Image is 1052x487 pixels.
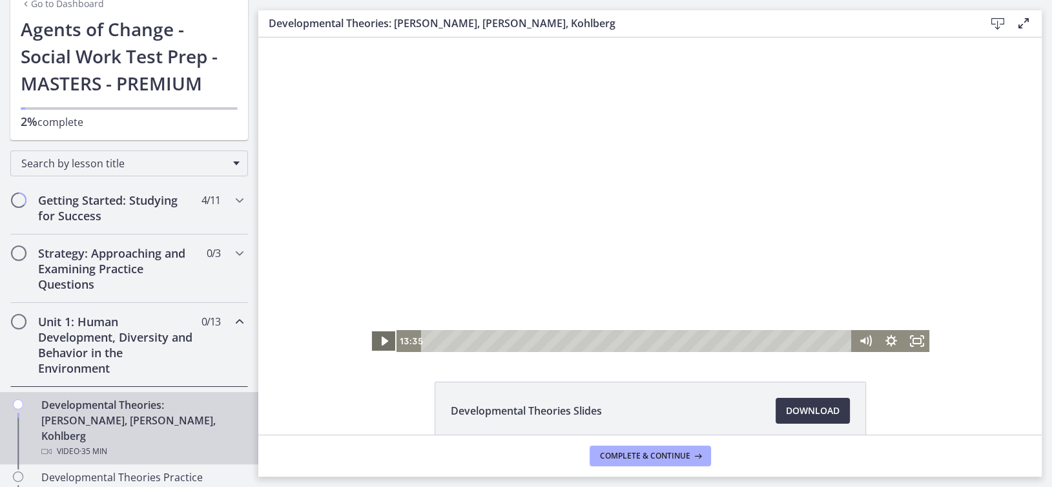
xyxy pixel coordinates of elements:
span: Complete & continue [600,451,690,461]
h2: Unit 1: Human Development, Diversity and Behavior in the Environment [38,314,196,376]
button: Mute [593,293,619,315]
span: 0 / 3 [207,245,220,261]
span: Search by lesson title [21,156,227,171]
p: complete [21,114,238,130]
button: Complete & continue [590,446,711,466]
span: 4 / 11 [201,192,220,208]
a: Download [776,398,850,424]
div: Search by lesson title [10,150,248,176]
span: Download [786,403,840,419]
span: Developmental Theories Slides [451,403,602,419]
button: Show settings menu [619,293,645,315]
iframe: Video Lesson [258,37,1042,352]
h1: Agents of Change - Social Work Test Prep - MASTERS - PREMIUM [21,16,238,97]
h3: Developmental Theories: [PERSON_NAME], [PERSON_NAME], Kohlberg [269,16,964,31]
span: 2% [21,114,37,129]
button: Fullscreen [645,293,671,315]
span: 0 / 13 [201,314,220,329]
span: · 35 min [79,444,107,459]
div: Video [41,444,243,459]
div: Developmental Theories: [PERSON_NAME], [PERSON_NAME], Kohlberg [41,397,243,459]
h2: Getting Started: Studying for Success [38,192,196,223]
h2: Strategy: Approaching and Examining Practice Questions [38,245,196,292]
